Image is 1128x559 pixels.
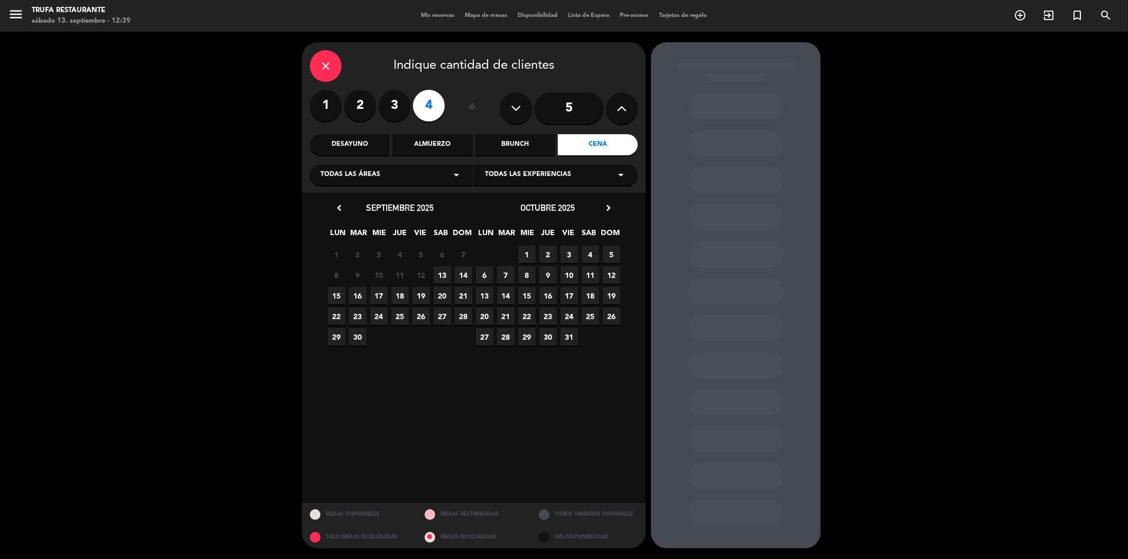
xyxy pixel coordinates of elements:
span: 30 [539,328,557,346]
span: LUN [329,227,347,244]
i: close [319,60,332,72]
span: 12 [603,266,620,284]
span: LUN [478,227,495,244]
span: 4 [391,246,409,263]
span: 28 [497,328,515,346]
span: 7 [497,266,515,284]
span: VIE [412,227,429,244]
span: 20 [476,308,493,325]
span: 16 [349,287,366,304]
span: 25 [391,308,409,325]
span: 9 [539,266,557,284]
span: 15 [518,287,536,304]
span: 19 [412,287,430,304]
span: 24 [370,308,388,325]
div: Trufa Restaurante [32,5,131,16]
span: 18 [582,287,599,304]
span: 31 [561,328,578,346]
div: MESAS BLOQUEADAS [417,526,531,548]
span: 28 [455,308,472,325]
div: Desayuno [310,134,390,155]
span: Pre-acceso [615,13,654,18]
span: 6 [476,266,493,284]
span: 11 [582,266,599,284]
span: 25 [582,308,599,325]
span: 3 [561,246,578,263]
button: menu [8,6,24,26]
span: 12 [412,266,430,284]
span: 19 [603,287,620,304]
span: MAR [498,227,516,244]
i: arrow_drop_down [615,169,627,181]
div: Cena [558,134,638,155]
span: 8 [518,266,536,284]
span: JUE [539,227,557,244]
span: 24 [561,308,578,325]
label: 4 [413,90,445,122]
i: add_circle_outline [1014,9,1026,22]
i: turned_in_not [1071,9,1084,22]
span: 29 [518,328,536,346]
span: 18 [391,287,409,304]
i: arrow_drop_down [450,169,463,181]
span: VIE [560,227,577,244]
span: 5 [603,246,620,263]
i: chevron_right [603,202,614,213]
span: 2 [539,246,557,263]
span: MIE [371,227,388,244]
span: Mapa de mesas [460,13,512,18]
i: exit_to_app [1042,9,1055,22]
div: MESAS DISPONIBLES [302,503,417,526]
span: 13 [434,266,451,284]
span: 9 [349,266,366,284]
span: DOM [601,227,619,244]
i: search [1099,9,1112,22]
div: SIN DISPONIBILIDAD [531,526,646,548]
span: 4 [582,246,599,263]
span: septiembre 2025 [366,202,434,213]
span: 8 [328,266,345,284]
span: 27 [434,308,451,325]
span: 23 [539,308,557,325]
span: 3 [370,246,388,263]
div: Almuerzo [392,134,472,155]
div: MESAS RESTRINGIDAS [417,503,531,526]
span: 16 [539,287,557,304]
span: 14 [497,287,515,304]
span: 1 [328,246,345,263]
span: 29 [328,328,345,346]
span: SAB [433,227,450,244]
span: 10 [561,266,578,284]
span: 21 [455,287,472,304]
span: MIE [519,227,536,244]
span: 23 [349,308,366,325]
span: 14 [455,266,472,284]
span: Todas las experiencias [485,170,571,180]
span: 2 [349,246,366,263]
span: 17 [561,287,578,304]
span: 22 [518,308,536,325]
span: Lista de Espera [563,13,615,18]
span: 21 [497,308,515,325]
span: Mis reservas [416,13,460,18]
div: OTROS TAMAÑOS DIPONIBLES [531,503,646,526]
div: Indique cantidad de clientes [310,50,638,82]
span: 11 [391,266,409,284]
span: Disponibilidad [512,13,563,18]
span: DOM [453,227,471,244]
span: Todas las áreas [320,170,380,180]
div: Brunch [475,134,555,155]
label: 3 [379,90,410,122]
span: 20 [434,287,451,304]
span: octubre 2025 [521,202,575,213]
i: menu [8,6,24,22]
span: 27 [476,328,493,346]
span: MAR [350,227,368,244]
span: 7 [455,246,472,263]
span: 17 [370,287,388,304]
span: 26 [603,308,620,325]
span: 10 [370,266,388,284]
span: 6 [434,246,451,263]
i: chevron_left [334,202,345,213]
div: ó [455,90,490,127]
